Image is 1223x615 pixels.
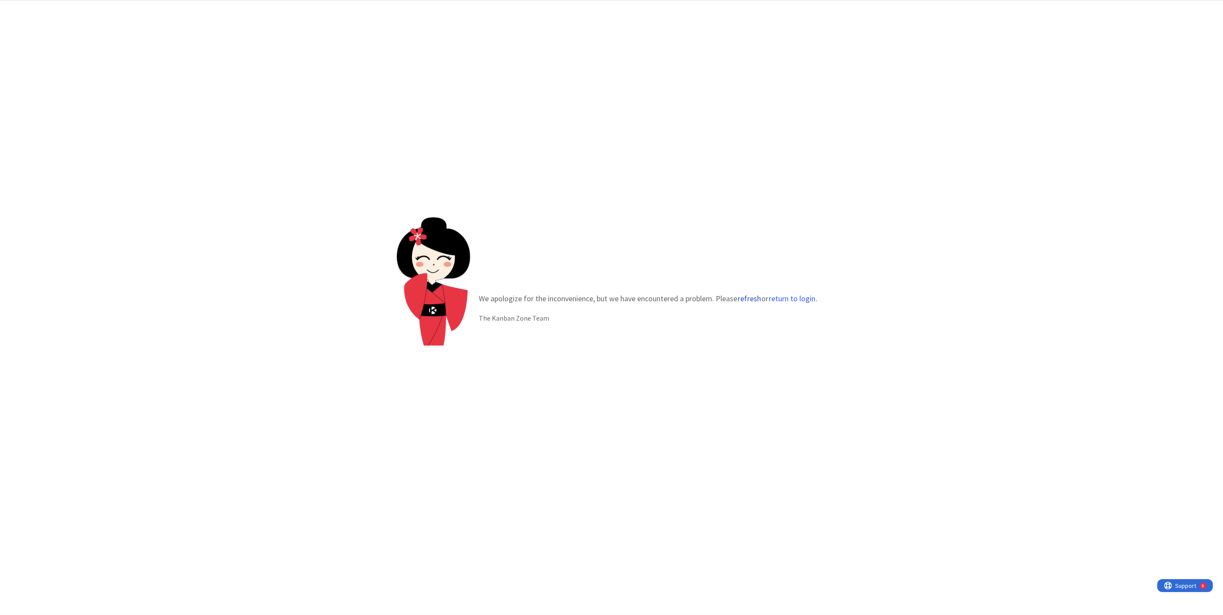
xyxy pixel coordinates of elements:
span: Support [18,1,39,12]
div: 9 [45,3,47,10]
button: return to login [768,294,816,303]
button: refresh [737,294,761,303]
div: The Kanban Zone Team [479,313,817,323]
p: We apologize for the inconvenience, but we have encountered a problem. Please or . [479,293,817,304]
